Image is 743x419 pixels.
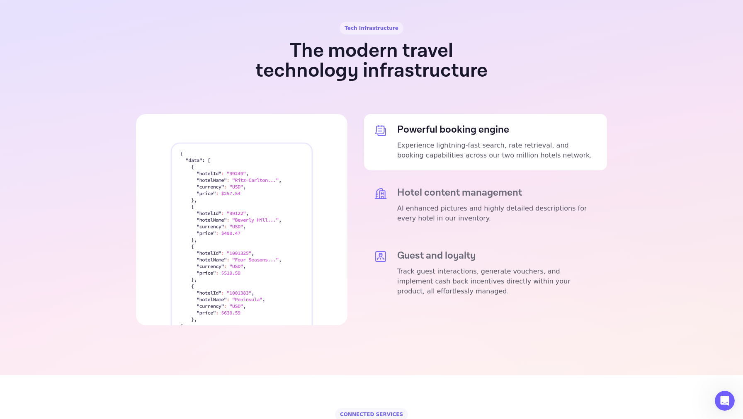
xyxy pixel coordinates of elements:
img: Advantage [136,114,347,325]
h5: Guest and loyalty [397,250,597,262]
h1: The modern travel technology infrastructure [245,41,498,81]
h5: Hotel content management [397,187,597,199]
p: AI enhanced pictures and highly detailed descriptions for every hotel in our inventory. [397,203,597,223]
p: Experience lightning-fast search, rate retrieval, and booking capabilities across our two million... [397,140,597,160]
iframe: Intercom live chat [715,391,735,411]
p: Track guest interactions, generate vouchers, and implement cash back incentives directly within y... [397,266,597,296]
div: Tech Infrastructure [340,22,403,34]
h5: Powerful booking engine [397,124,597,136]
